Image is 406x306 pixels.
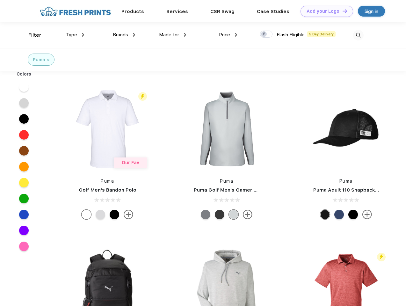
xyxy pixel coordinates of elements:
span: Flash Eligible [277,32,305,38]
a: Puma [101,178,114,184]
img: dropdown.png [82,33,84,37]
span: Brands [113,32,128,38]
span: Price [219,32,230,38]
img: more.svg [124,210,133,219]
img: func=resize&h=266 [304,87,388,171]
a: Puma Golf Men's Gamer Golf Quarter-Zip [194,187,294,193]
div: Quiet Shade [201,210,210,219]
a: Services [166,9,188,14]
img: flash_active_toggle.svg [377,253,386,261]
img: more.svg [362,210,372,219]
img: dropdown.png [133,33,135,37]
div: Bright White [82,210,91,219]
div: Sign in [365,8,378,15]
span: 5 Day Delivery [307,31,336,37]
img: DT [343,9,347,13]
div: Puma [33,56,45,63]
a: Puma [220,178,233,184]
img: filter_cancel.svg [47,59,49,61]
a: Products [121,9,144,14]
img: func=resize&h=266 [65,87,150,171]
div: Filter [28,32,41,39]
a: Sign in [358,6,385,17]
a: CSR Swag [210,9,235,14]
img: more.svg [243,210,252,219]
span: Our Fav [122,160,139,165]
div: Pma Blk with Pma Blk [320,210,330,219]
span: Type [66,32,77,38]
a: Puma [339,178,353,184]
img: desktop_search.svg [353,30,364,40]
a: Golf Men's Bandon Polo [79,187,136,193]
img: dropdown.png [184,33,186,37]
div: Colors [12,71,36,77]
div: Puma Black [215,210,224,219]
div: Add your Logo [307,9,339,14]
img: func=resize&h=266 [184,87,269,171]
img: flash_active_toggle.svg [138,92,147,101]
div: High Rise [96,210,105,219]
div: Peacoat with Qut Shd [334,210,344,219]
img: dropdown.png [235,33,237,37]
div: High Rise [229,210,238,219]
div: Puma Black [110,210,119,219]
span: Made for [159,32,179,38]
div: Pma Blk Pma Blk [348,210,358,219]
img: fo%20logo%202.webp [38,6,113,17]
